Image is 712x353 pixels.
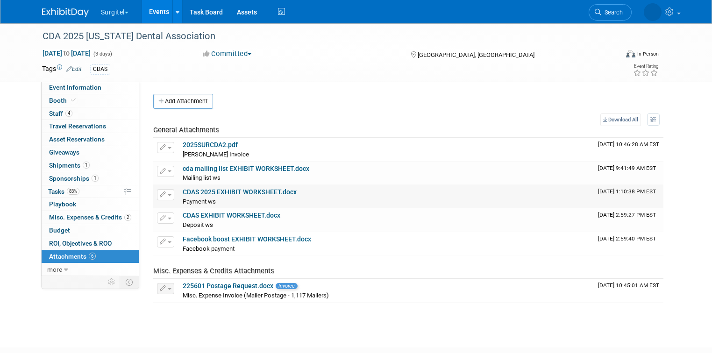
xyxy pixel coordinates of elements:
[594,138,663,161] td: Upload Timestamp
[92,175,99,182] span: 1
[66,66,82,72] a: Edit
[183,282,273,289] a: 225601 Postage Request.docx
[594,185,663,208] td: Upload Timestamp
[183,292,329,299] span: Misc. Expense Invoice (Mailer Postage - 1,117 Mailers)
[153,94,213,109] button: Add Attachment
[49,97,78,104] span: Booth
[42,81,139,94] a: Event Information
[183,212,280,219] a: CDAS EXHIBIT WORKSHEET.docx
[49,226,70,234] span: Budget
[601,9,623,16] span: Search
[276,283,298,289] span: Invoice
[124,214,131,221] span: 2
[42,94,139,107] a: Booth
[153,267,274,275] span: Misc. Expenses & Credits Attachments
[568,49,659,63] div: Event Format
[598,141,659,148] span: Upload Timestamp
[49,200,76,208] span: Playbook
[49,175,99,182] span: Sponsorships
[104,276,120,288] td: Personalize Event Tab Strip
[49,84,101,91] span: Event Information
[42,64,82,75] td: Tags
[199,49,255,59] button: Committed
[598,212,656,218] span: Upload Timestamp
[626,50,635,57] img: Format-Inperson.png
[49,213,131,221] span: Misc. Expenses & Credits
[42,8,89,17] img: ExhibitDay
[42,224,139,237] a: Budget
[47,266,62,273] span: more
[598,188,656,195] span: Upload Timestamp
[42,172,139,185] a: Sponsorships1
[600,113,641,126] a: Download All
[42,237,139,250] a: ROI, Objectives & ROO
[42,107,139,120] a: Staff4
[42,250,139,263] a: Attachments6
[83,162,90,169] span: 1
[183,174,221,181] span: Mailing list ws
[183,235,311,243] a: Facebook boost EXHIBIT WORKSHEET.docx
[49,240,112,247] span: ROI, Objectives & ROO
[42,198,139,211] a: Playbook
[42,185,139,198] a: Tasks83%
[71,98,76,103] i: Booth reservation complete
[42,159,139,172] a: Shipments1
[62,49,71,57] span: to
[42,49,91,57] span: [DATE] [DATE]
[48,188,79,195] span: Tasks
[93,51,112,57] span: (3 days)
[594,232,663,255] td: Upload Timestamp
[49,253,96,260] span: Attachments
[183,245,235,252] span: Facebook payment
[589,4,632,21] a: Search
[183,141,238,148] a: 2025SURCDA2.pdf
[42,146,139,159] a: Giveaways
[49,162,90,169] span: Shipments
[65,110,72,117] span: 4
[594,279,663,302] td: Upload Timestamp
[49,122,106,130] span: Travel Reservations
[594,208,663,232] td: Upload Timestamp
[49,135,105,143] span: Asset Reservations
[183,221,213,228] span: Deposit ws
[49,110,72,117] span: Staff
[183,198,216,205] span: Payment ws
[594,162,663,185] td: Upload Timestamp
[183,188,297,196] a: CDAS 2025 EXHIBIT WORKSHEET.docx
[183,151,249,158] span: [PERSON_NAME] Invoice
[49,148,79,156] span: Giveaways
[120,276,139,288] td: Toggle Event Tabs
[598,235,656,242] span: Upload Timestamp
[42,120,139,133] a: Travel Reservations
[90,64,110,74] div: CDAS
[42,263,139,276] a: more
[598,282,659,289] span: Upload Timestamp
[153,126,219,134] span: General Attachments
[42,211,139,224] a: Misc. Expenses & Credits2
[633,64,658,69] div: Event Rating
[183,165,309,172] a: cda mailing list EXHIBIT WORKSHEET.docx
[637,50,659,57] div: In-Person
[67,188,79,195] span: 83%
[42,133,139,146] a: Asset Reservations
[89,253,96,260] span: 6
[644,3,662,21] img: Neil Lobocki
[39,28,606,45] div: CDA 2025 [US_STATE] Dental Association
[598,165,656,171] span: Upload Timestamp
[418,51,534,58] span: [GEOGRAPHIC_DATA], [GEOGRAPHIC_DATA]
